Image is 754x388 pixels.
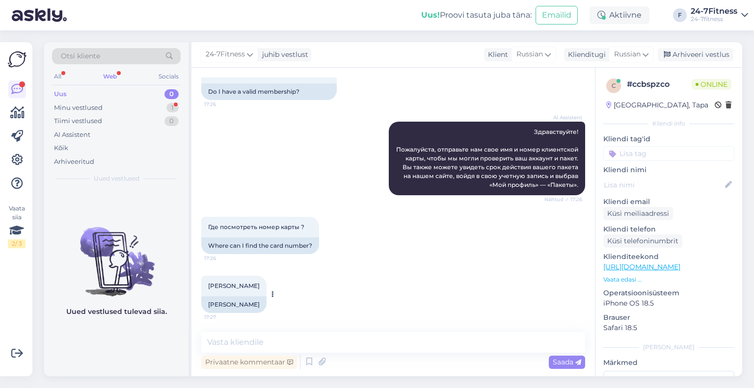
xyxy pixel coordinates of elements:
[54,116,102,126] div: Tiimi vestlused
[603,323,734,333] p: Safari 18.5
[54,89,67,99] div: Uus
[603,119,734,128] div: Kliendi info
[516,49,543,60] span: Russian
[61,51,100,61] span: Otsi kliente
[603,262,680,271] a: [URL][DOMAIN_NAME]
[54,143,68,153] div: Kõik
[603,234,682,248] div: Küsi telefoninumbrit
[603,165,734,175] p: Kliendi nimi
[204,101,241,108] span: 17:26
[603,288,734,298] p: Operatsioonisüsteem
[603,298,734,309] p: iPhone OS 18.5
[692,79,731,90] span: Online
[603,207,673,220] div: Küsi meiliaadressi
[54,157,94,167] div: Arhiveeritud
[94,174,139,183] span: Uued vestlused
[603,275,734,284] p: Vaata edasi ...
[164,116,179,126] div: 0
[201,83,337,100] div: Do I have a valid membership?
[536,6,578,25] button: Emailid
[8,204,26,248] div: Vaata siia
[603,224,734,234] p: Kliendi telefon
[52,70,63,83] div: All
[421,9,532,21] div: Proovi tasuta juba täna:
[603,312,734,323] p: Brauser
[603,134,734,144] p: Kliendi tag'id
[606,100,708,110] div: [GEOGRAPHIC_DATA], Tapa
[603,343,734,352] div: [PERSON_NAME]
[101,70,119,83] div: Web
[604,180,723,190] input: Lisa nimi
[627,78,692,90] div: # ccbspzco
[603,252,734,262] p: Klienditeekond
[691,7,737,15] div: 24-7Fitness
[204,255,241,262] span: 17:26
[208,282,260,289] span: [PERSON_NAME]
[553,358,581,366] span: Saada
[544,196,582,203] span: Nähtud ✓ 17:26
[66,307,167,317] p: Uued vestlused tulevad siia.
[396,128,580,188] span: Здравствуйте! Пожалуйста, отправьте нам свое имя и номер клиентской карты, чтобы мы могли провери...
[564,50,606,60] div: Klienditugi
[603,146,734,161] input: Lisa tag
[201,237,319,254] div: Where can I find the card number?
[201,356,297,369] div: Privaatne kommentaar
[44,209,188,298] img: No chats
[590,6,649,24] div: Aktiivne
[603,197,734,207] p: Kliendi email
[8,239,26,248] div: 2 / 3
[166,103,179,113] div: 1
[612,82,616,89] span: c
[54,130,90,140] div: AI Assistent
[691,7,748,23] a: 24-7Fitness24-7fitness
[614,49,641,60] span: Russian
[673,8,687,22] div: F
[258,50,308,60] div: juhib vestlust
[658,48,733,61] div: Arhiveeri vestlus
[206,49,245,60] span: 24-7Fitness
[545,114,582,121] span: AI Assistent
[164,89,179,99] div: 0
[204,313,241,321] span: 17:27
[208,223,304,231] span: Где посмотреть номер карты ?
[484,50,508,60] div: Klient
[8,50,27,69] img: Askly Logo
[603,358,734,368] p: Märkmed
[691,15,737,23] div: 24-7fitness
[157,70,181,83] div: Socials
[201,296,267,313] div: [PERSON_NAME]
[54,103,103,113] div: Minu vestlused
[421,10,440,20] b: Uus!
